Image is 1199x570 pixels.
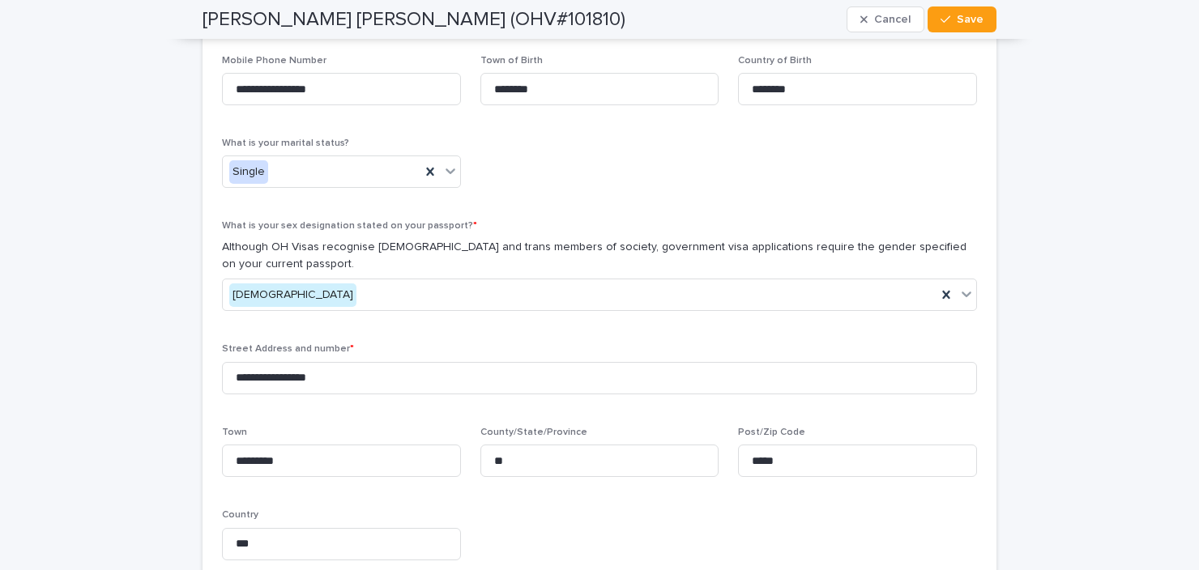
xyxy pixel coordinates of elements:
h2: [PERSON_NAME] [PERSON_NAME] (OHV#101810) [203,8,625,32]
p: Although OH Visas recognise [DEMOGRAPHIC_DATA] and trans members of society, government visa appl... [222,239,977,273]
span: Country [222,510,258,520]
span: What is your sex designation stated on your passport? [222,221,477,231]
button: Save [928,6,996,32]
span: Town [222,427,247,437]
div: [DEMOGRAPHIC_DATA] [229,283,356,307]
div: Single [229,160,268,184]
span: Save [957,14,984,25]
span: Town of Birth [480,56,543,66]
span: County/State/Province [480,427,587,437]
span: Mobile Phone Number [222,56,326,66]
button: Cancel [847,6,924,32]
span: Cancel [874,14,911,25]
span: Street Address and number [222,344,354,354]
span: What is your marital status? [222,138,349,148]
span: Post/Zip Code [738,427,805,437]
span: Country of Birth [738,56,812,66]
